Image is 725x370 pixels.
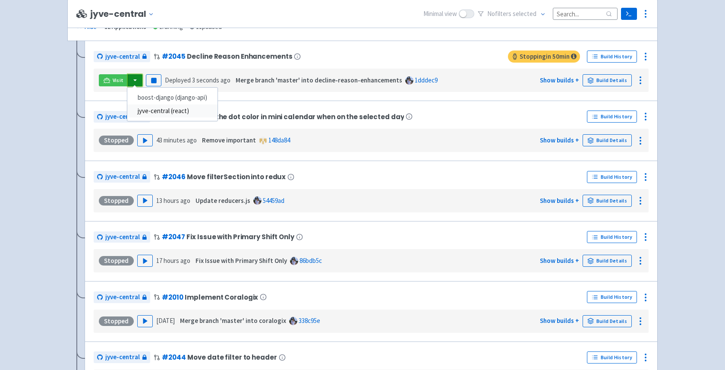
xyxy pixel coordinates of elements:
a: Build Details [583,315,632,327]
span: Move date filter to header [187,354,277,361]
a: Show builds + [540,316,579,325]
div: Stopped [99,316,134,326]
span: Decline Reason Enhancements [187,53,292,60]
a: Show builds + [540,136,579,144]
a: #2010 [162,293,183,302]
a: #2044 [162,353,186,362]
a: Build Details [583,74,632,86]
div: Stopped [99,196,134,206]
a: Build History [587,231,637,243]
a: jyve-central [94,111,150,123]
span: jyve-central [105,112,140,122]
button: Play [137,195,153,207]
time: 43 minutes ago [156,136,197,144]
a: jyve-central [94,51,150,63]
button: Play [137,134,153,146]
a: boost-django (django-api) [127,91,217,104]
a: Build History [587,291,637,303]
div: Stopped [99,136,134,145]
span: Deployed [165,76,230,84]
button: Play [137,255,153,267]
strong: Merge branch 'master' into decline-reason-enhancements [236,76,402,84]
time: 13 hours ago [156,196,190,205]
a: Visit [99,74,128,86]
span: No filter s [487,9,536,19]
a: 338c95e [299,316,320,325]
a: Build History [587,171,637,183]
a: #2045 [162,52,185,61]
a: 86bdb5c [299,256,322,265]
time: 3 seconds ago [192,76,230,84]
span: jyve-central [105,352,140,362]
a: Build History [587,51,637,63]
a: jyve-central [94,231,150,243]
div: Stopped [99,256,134,266]
a: 148da84 [268,136,290,144]
span: Stopping in 50 min [508,51,580,63]
span: jyve-central [105,172,140,182]
span: jyve-central [105,232,140,242]
time: [DATE] [156,316,175,325]
a: Build History [587,111,637,123]
a: Show builds + [540,76,579,84]
span: Move filterSection into redux [187,173,286,180]
a: jyve-central [94,171,150,183]
a: 54459ad [263,196,284,205]
a: Terminal [621,8,637,20]
button: Pause [146,74,161,86]
a: #2046 [162,172,185,181]
a: Show builds + [540,196,579,205]
span: selected [513,9,536,18]
span: jyve-central [105,292,140,302]
strong: Fix Issue with Primary Shift Only [195,256,287,265]
a: Build Details [583,134,632,146]
a: jyve-central [94,351,150,363]
a: Show builds + [540,256,579,265]
a: Build Details [583,255,632,267]
input: Search... [553,8,618,19]
span: Minimal view [423,9,457,19]
a: Build History [587,351,637,364]
button: Play [137,315,153,327]
a: #2047 [162,232,185,241]
strong: Merge branch 'master' into coralogix [180,316,286,325]
span: Fix Issue with Primary Shift Only [186,233,294,240]
span: Implement Coralogix [185,294,258,301]
button: jyve-central [90,9,158,19]
a: jyve-central [94,291,150,303]
time: 17 hours ago [156,256,190,265]
a: Build Details [583,195,632,207]
span: Visit [113,77,124,84]
span: jyve-central [105,52,140,62]
strong: Update reducers.js [195,196,250,205]
a: jyve-central (react) [127,104,217,118]
strong: Remove important [202,136,256,144]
